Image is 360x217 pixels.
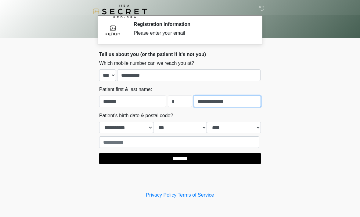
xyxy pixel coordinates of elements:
h2: Registration Information [134,21,252,27]
a: Privacy Policy [146,192,177,198]
h2: Tell us about you (or the patient if it's not you) [99,51,261,57]
label: Patient's birth date & postal code? [99,112,173,119]
div: Please enter your email [134,30,252,37]
a: Terms of Service [178,192,214,198]
label: Which mobile number can we reach you at? [99,60,194,67]
a: | [176,192,178,198]
label: Patient first & last name: [99,86,152,93]
img: It's A Secret Med Spa Logo [93,5,147,18]
img: Agent Avatar [104,21,122,40]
